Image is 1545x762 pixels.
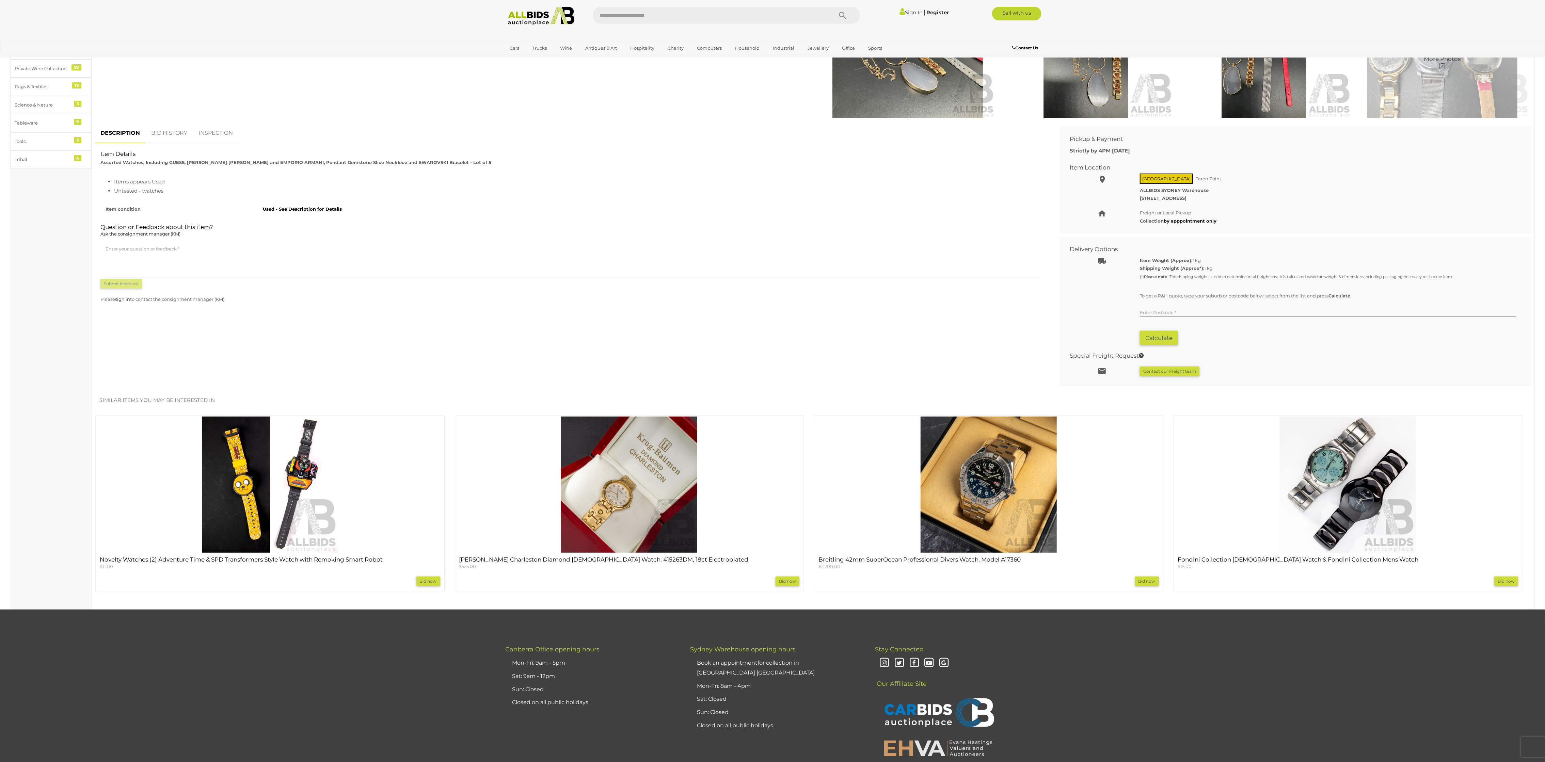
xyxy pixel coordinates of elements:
[505,43,524,54] a: Cars
[15,65,71,72] div: Private Wine Collection
[71,64,81,70] div: 59
[908,657,920,669] i: Facebook
[1164,218,1216,224] u: by apppointment only
[10,114,92,132] a: Tableware 9
[1140,265,1204,271] strong: Shipping Weight (Approx*):
[1194,174,1223,183] span: Taren Point
[510,696,673,709] li: Closed on all public holidays.
[1280,417,1416,553] img: Fondini Collection Ladies Watch & Fondini Collection Mens Watch
[505,646,600,653] span: Canberra Office opening hours
[768,43,799,54] a: Industrial
[100,160,491,165] strong: Assorted Watches, Including GUESS, [PERSON_NAME] [PERSON_NAME] and EMPORIO ARMANI, Pendant Gemsto...
[510,656,673,670] li: Mon-Fri: 9am - 5pm
[581,43,621,54] a: Antiques & Art
[1070,147,1130,154] b: Strictly by 4PM [DATE]
[1012,45,1038,50] b: Contact Us
[864,43,887,54] a: Sports
[561,417,697,553] img: Krug-Baümen Charleston Diamond Ladies Watch, 415263DM, 18ct Electroplated
[100,279,142,289] button: Submit feedback
[1070,353,1511,359] h2: Special Freight Request
[10,60,92,78] a: Private Wine Collection 59
[15,101,71,109] div: Science & Nature
[510,670,673,683] li: Sat: 9am - 12pm
[1328,293,1350,298] b: Calculate
[1140,188,1209,193] strong: ALLBIDS SYDNEY Warehouse
[1355,5,1530,118] a: More Photos(7)
[1070,136,1511,142] h2: Pickup & Payment
[695,706,858,719] li: Sun: Closed
[528,43,551,54] a: Trucks
[1140,218,1216,224] b: Collection
[875,670,927,687] span: Our Affiliate Site
[1140,210,1191,215] span: Freight or Local Pickup
[1355,5,1530,118] img: Assorted Watches, Including GUESS, CALVIN KLEIN and EMPORIO ARMANI, Pendant Gemstone Slice Neckle...
[15,83,71,91] div: Rugs & Textiles
[838,43,859,54] a: Office
[1140,264,1516,280] div: 1 kg
[992,7,1041,20] a: Sell with us
[938,657,950,669] i: Google
[100,224,1044,238] h2: Question or Feedback about this item?
[100,231,180,237] span: Ask the consignment manager (KM)
[74,119,81,125] div: 9
[10,96,92,114] a: Science & Nature 3
[818,556,1159,563] h4: Breitling 42mm SuperOcean Professional Divers Watch, Model A17360
[74,155,81,161] div: 4
[875,646,924,653] span: Stay Connected
[1178,556,1518,563] h4: Fondini Collection [DEMOGRAPHIC_DATA] Watch & Fondini Collection Mens Watch
[459,563,800,570] p: $525.00
[818,556,1159,570] a: Breitling 42mm SuperOcean Professional Divers Watch, Model A17360 $2,200.00
[72,82,81,88] div: 19
[697,660,815,676] a: Book an appointmentfor collection in [GEOGRAPHIC_DATA] [GEOGRAPHIC_DATA]
[100,295,1044,303] p: Please to contact the consignment manager (KM)
[95,123,145,143] a: DESCRIPTION
[692,43,726,54] a: Computers
[1178,563,1518,570] p: $15.00
[1140,257,1516,264] div: 1 kg
[695,680,858,693] li: Mon-Fri: 8am - 4pm
[1140,292,1516,300] p: To get a P&H quote, type your suburb or postcode below, select from the list and press .
[776,577,799,586] a: Bid now
[510,683,673,696] li: Sun: Closed
[1070,246,1511,253] h2: Delivery Options
[15,119,71,127] div: Tableware
[923,657,935,669] i: Youtube
[1177,5,1352,118] img: Assorted Watches, Including GUESS, CALVIN KLEIN and EMPORIO ARMANI, Pendant Gemstone Slice Neckle...
[100,563,440,570] p: $11.00
[1070,164,1511,171] h2: Item Location
[924,9,925,16] span: |
[15,156,71,163] div: Tribal
[880,691,996,736] img: CARBIDS Auctionplace
[826,7,860,24] button: Search
[880,739,996,757] img: EHVA | Evans Hastings Valuers and Auctioneers
[459,556,800,570] a: [PERSON_NAME] Charleston Diamond [DEMOGRAPHIC_DATA] Watch, 415263DM, 18ct Electroplated $525.00
[1140,258,1192,263] b: Item Weight (Approx):
[820,5,995,118] img: Assorted Watches, Including GUESS, CALVIN KLEIN and EMPORIO ARMANI, Pendant Gemstone Slice Neckle...
[1144,274,1167,279] strong: Please note
[1140,195,1186,201] strong: [STREET_ADDRESS]
[100,151,1044,157] h2: Item Details
[731,43,764,54] a: Household
[100,556,440,563] h4: Novelty Watches (2) Adventure Time & SPD Transformers Style Watch with Remoking Smart Robot
[74,101,81,107] div: 3
[803,43,833,54] a: Jewellery
[1012,44,1040,52] a: Contact Us
[899,9,923,16] a: Sign In
[455,415,804,592] div: Krug-Baümen Charleston Diamond Ladies Watch, 415263DM, 18ct Electroplated
[10,150,92,168] a: Tribal 4
[106,206,141,212] strong: Item condition
[663,43,688,54] a: Charity
[814,415,1163,592] div: Breitling 42mm SuperOcean Professional Divers Watch, Model A17360
[697,660,758,666] u: Book an appointment
[893,657,905,669] i: Twitter
[1424,56,1461,69] span: More Photos (7)
[114,186,1044,195] li: Untested - watches
[10,78,92,96] a: Rugs & Textiles 19
[263,206,342,212] strong: Used - See Description for Details
[74,137,81,143] div: 3
[193,123,238,143] a: INSPECTION
[1135,577,1159,586] a: Bid now
[99,398,1518,403] h2: Similar items you may be interested in
[1140,274,1453,279] small: (*) - The shipping weight is used to determine total freight cost. It is calculated based on weig...
[556,43,576,54] a: Wine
